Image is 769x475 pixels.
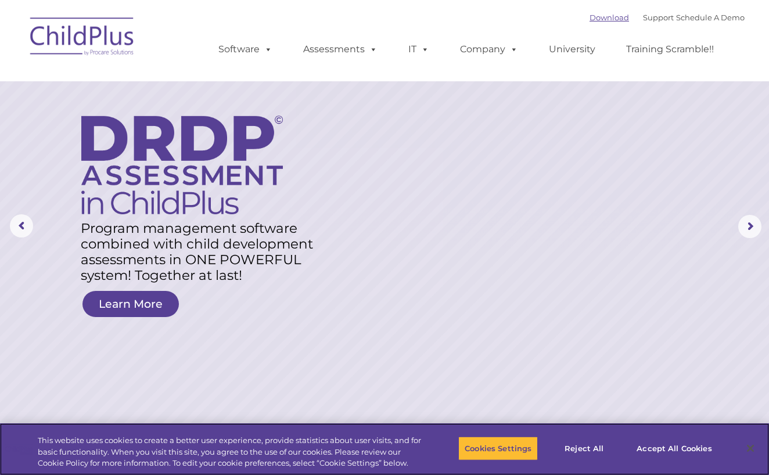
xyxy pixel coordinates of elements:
[24,9,141,67] img: ChildPlus by Procare Solutions
[38,435,423,469] div: This website uses cookies to create a better user experience, provide statistics about user visit...
[548,436,620,460] button: Reject All
[537,38,607,61] a: University
[82,291,179,317] a: Learn More
[630,436,718,460] button: Accept All Cookies
[738,436,763,461] button: Close
[397,38,441,61] a: IT
[643,13,674,22] a: Support
[292,38,389,61] a: Assessments
[458,436,538,460] button: Cookies Settings
[676,13,745,22] a: Schedule A Demo
[81,116,283,214] img: DRDP Assessment in ChildPlus
[207,38,284,61] a: Software
[615,38,725,61] a: Training Scramble!!
[81,221,327,283] rs-layer: Program management software combined with child development assessments in ONE POWERFUL system! T...
[590,13,745,22] font: |
[590,13,629,22] a: Download
[161,124,211,133] span: Phone number
[448,38,530,61] a: Company
[161,77,197,85] span: Last name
